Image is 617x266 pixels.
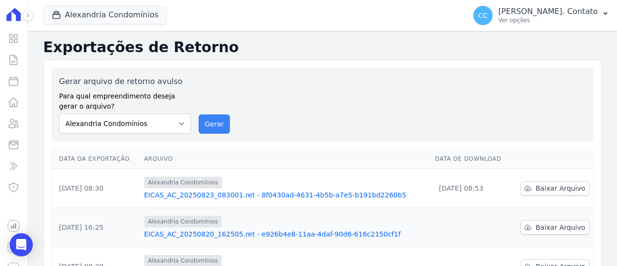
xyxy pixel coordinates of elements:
[466,2,617,29] button: CC [PERSON_NAME]. Contato Ver opções
[199,114,230,134] button: Gerar
[144,190,428,200] a: EICAS_AC_20250823_083001.ret - 8f0430ad-4631-4b5b-a7e5-b191bd2260b5
[431,149,510,169] th: Data de Download
[52,149,140,169] th: Data da Exportação
[498,16,598,24] p: Ver opções
[521,181,590,196] a: Baixar Arquivo
[521,220,590,235] a: Baixar Arquivo
[144,177,222,188] span: Alexandria Condomínios
[140,149,431,169] th: Arquivo
[10,233,33,256] div: Open Intercom Messenger
[536,223,585,232] span: Baixar Arquivo
[59,87,191,112] label: Para qual empreendimento deseja gerar o arquivo?
[43,6,167,24] button: Alexandria Condomínios
[52,208,140,247] td: [DATE] 16:25
[43,39,602,56] h2: Exportações de Retorno
[52,169,140,208] td: [DATE] 08:30
[144,216,222,227] span: Alexandria Condomínios
[431,169,510,208] td: [DATE] 08:53
[59,76,191,87] label: Gerar arquivo de retorno avulso
[536,183,585,193] span: Baixar Arquivo
[478,12,488,19] span: CC
[144,229,428,239] a: EICAS_AC_20250820_162505.ret - e926b4e8-11aa-4daf-90d6-616c2150cf1f
[498,7,598,16] p: [PERSON_NAME]. Contato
